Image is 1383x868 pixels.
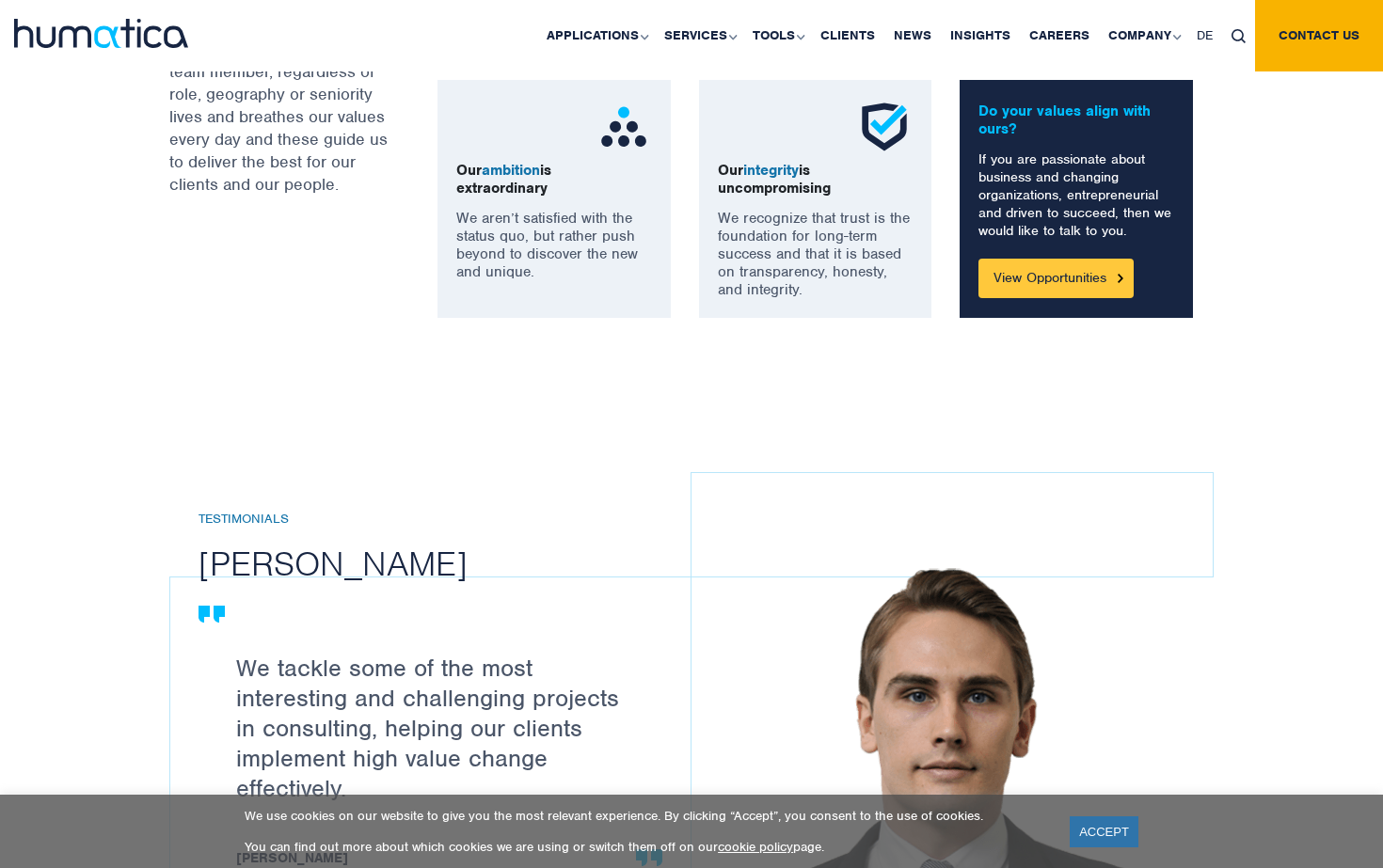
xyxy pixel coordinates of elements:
p: We use cookies on our website to give you the most relevant experience. By clicking “Accept”, you... [245,808,1046,824]
p: If you are passionate about business and changing organizations, entrepreneurial and driven to su... [978,150,1174,240]
img: search_icon [1232,29,1246,43]
p: Our is extraordinary [456,162,652,197]
p: Do your values align with ours? [978,103,1174,138]
a: View Opportunities [978,259,1134,298]
img: Button [1118,274,1123,282]
span: integrity [743,161,799,180]
a: ACCEPT [1070,816,1138,847]
img: ico [856,99,913,155]
h2: [PERSON_NAME] [199,542,719,585]
h6: Testimonials [199,512,719,528]
p: We aren’t satisfied with the status quo, but rather push beyond to discover the new and unique. [456,210,652,281]
span: DE [1197,27,1213,43]
p: We tackle some of the most interesting and challenging projects in consulting, helping our client... [236,653,644,803]
p: You can find out more about which cookies we are using or switch them off on our page. [245,839,1046,855]
span: ambition [482,161,540,180]
p: We recognize that trust is the foundation for long-term success and that it is based on transpare... [718,210,914,299]
img: logo [14,19,188,48]
a: cookie policy [718,839,793,855]
p: Our is uncompromising [718,162,914,197]
img: ico [596,99,652,155]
